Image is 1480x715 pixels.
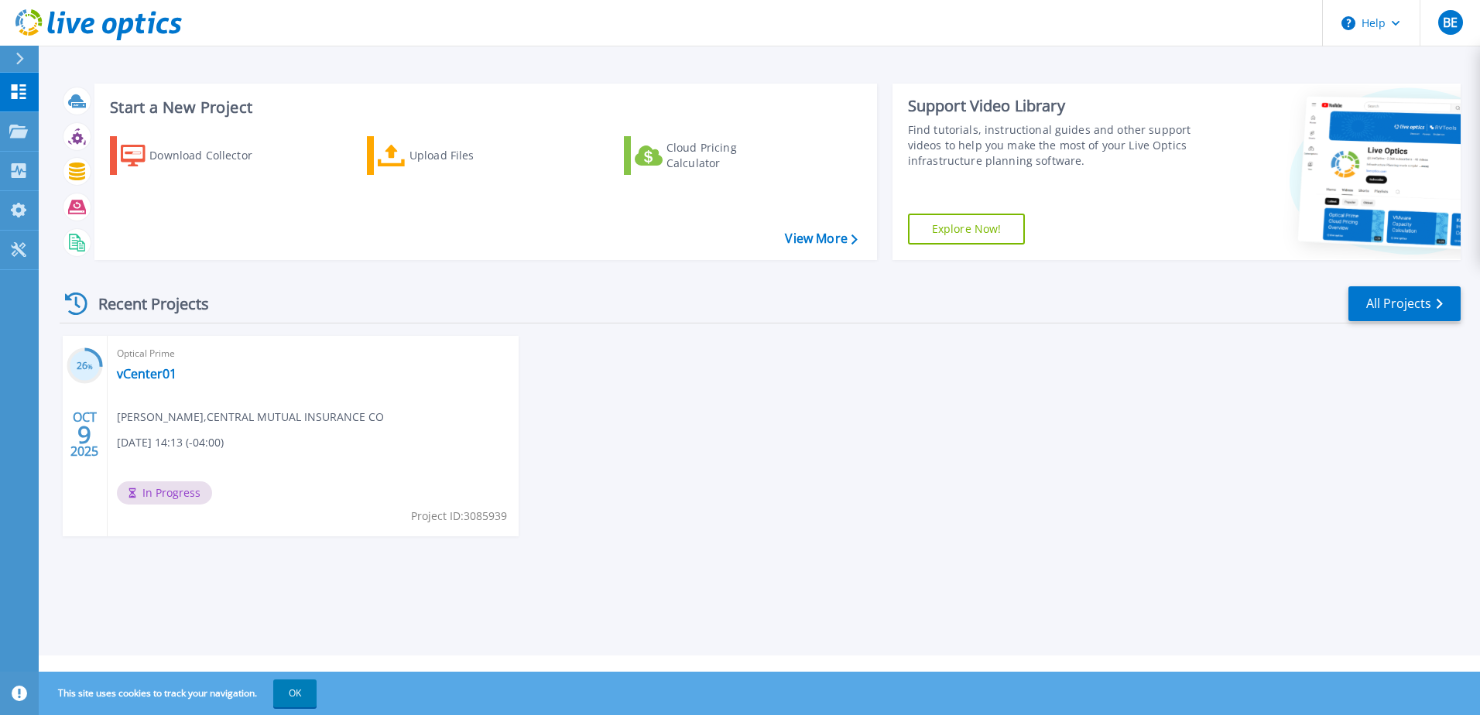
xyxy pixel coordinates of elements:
[666,140,790,171] div: Cloud Pricing Calculator
[273,679,317,707] button: OK
[110,136,283,175] a: Download Collector
[908,122,1197,169] div: Find tutorials, instructional guides and other support videos to help you make the most of your L...
[785,231,857,246] a: View More
[367,136,540,175] a: Upload Files
[43,679,317,707] span: This site uses cookies to track your navigation.
[117,409,384,426] span: [PERSON_NAME] , CENTRAL MUTUAL INSURANCE CO
[908,96,1197,116] div: Support Video Library
[117,345,509,362] span: Optical Prime
[624,136,797,175] a: Cloud Pricing Calculator
[110,99,857,116] h3: Start a New Project
[1443,16,1458,29] span: BE
[409,140,533,171] div: Upload Files
[60,285,230,323] div: Recent Projects
[411,508,507,525] span: Project ID: 3085939
[67,357,103,375] h3: 26
[908,214,1026,245] a: Explore Now!
[77,428,91,441] span: 9
[70,406,99,463] div: OCT 2025
[117,366,176,381] a: vCenter01
[1348,286,1461,321] a: All Projects
[117,481,212,505] span: In Progress
[117,434,224,451] span: [DATE] 14:13 (-04:00)
[149,140,273,171] div: Download Collector
[87,362,93,371] span: %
